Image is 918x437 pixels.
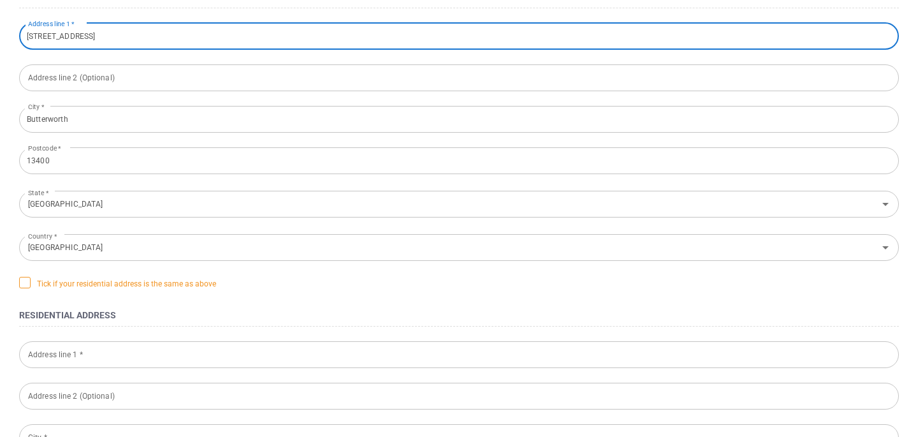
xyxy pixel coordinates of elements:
label: City * [28,102,44,112]
h4: Residential Address [19,307,899,323]
span: Tick if your residential address is the same as above [19,277,216,290]
button: Open [877,239,894,256]
label: Country * [28,228,57,244]
button: Open [877,195,894,213]
label: State * [28,184,48,201]
label: Address line 1 * [28,19,75,29]
label: Postcode * [28,144,61,153]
